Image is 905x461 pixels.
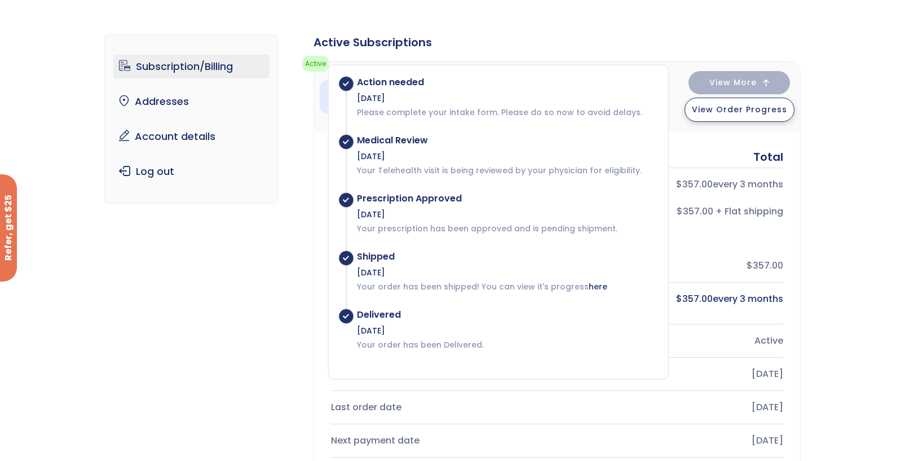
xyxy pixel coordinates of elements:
[709,79,757,86] span: View More
[357,135,656,146] div: Medical Review
[566,204,783,219] div: $357.00 + Flat shipping
[566,366,783,382] div: [DATE]
[104,34,279,204] nav: Account pages
[688,71,790,94] button: View More
[566,333,783,349] div: Active
[589,281,607,292] a: here
[113,90,270,113] a: Addresses
[566,177,783,192] div: every 3 months
[676,292,682,305] span: $
[331,433,548,449] div: Next payment date
[357,325,656,336] div: [DATE]
[753,149,783,165] div: Total
[357,339,656,350] p: Your order has been Delivered.
[357,309,656,320] div: Delivered
[357,93,656,104] div: [DATE]
[692,104,787,115] span: View Order Progress
[676,178,713,191] bdi: 357.00
[314,34,801,50] div: Active Subscriptions
[566,291,783,307] div: every 3 months
[320,80,354,114] img: Sermorelin SL Tabs - 3 Month Plan
[357,107,656,118] p: Please complete your intake form. Please do so now to avoid delays.
[357,193,656,204] div: Prescription Approved
[676,292,713,305] bdi: 357.00
[113,125,270,148] a: Account details
[113,160,270,183] a: Log out
[357,223,656,234] p: Your prescription has been approved and is pending shipment.
[357,251,656,262] div: Shipped
[357,165,656,176] p: Your Telehealth visit is being reviewed by your physician for eligibility.
[302,56,329,72] span: Active
[113,55,270,78] a: Subscription/Billing
[676,178,682,191] span: $
[685,98,794,122] button: View Order Progress
[357,267,656,278] div: [DATE]
[566,433,783,449] div: [DATE]
[566,399,783,415] div: [DATE]
[357,209,656,220] div: [DATE]
[566,258,783,274] div: $357.00
[357,151,656,162] div: [DATE]
[331,399,548,415] div: Last order date
[357,77,656,88] div: Action needed
[357,281,656,292] p: Your order has been shipped! You can view it's progress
